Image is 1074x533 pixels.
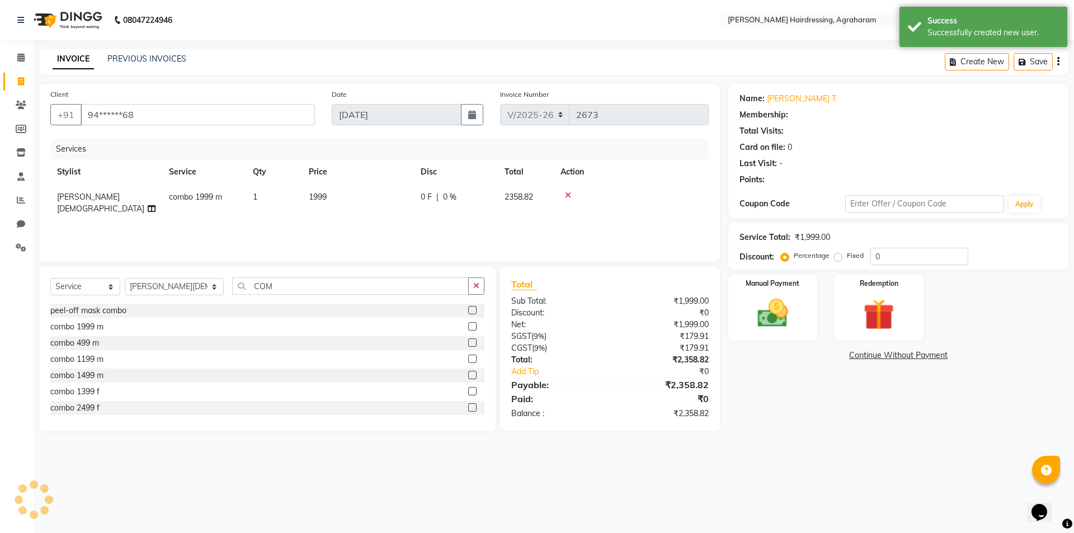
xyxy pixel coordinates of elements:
[610,307,717,319] div: ₹0
[794,251,830,261] label: Percentage
[50,321,103,333] div: combo 1999 m
[945,53,1009,70] button: Create New
[739,158,777,169] div: Last Visit:
[746,279,799,289] label: Manual Payment
[610,331,717,342] div: ₹179.91
[610,354,717,366] div: ₹2,358.82
[332,89,347,100] label: Date
[927,27,1059,39] div: Successfully created new user.
[503,392,610,405] div: Paid:
[628,366,717,378] div: ₹0
[1014,53,1053,70] button: Save
[503,342,610,354] div: ( )
[739,198,845,210] div: Coupon Code
[503,331,610,342] div: ( )
[610,342,717,354] div: ₹179.91
[50,305,126,317] div: peel-off mask combo
[50,337,99,349] div: combo 499 m
[232,277,469,295] input: Search or Scan
[748,295,798,331] img: _cash.svg
[739,174,765,186] div: Points:
[443,191,456,203] span: 0 %
[50,402,100,414] div: combo 2499 f
[511,279,537,290] span: Total
[53,49,94,69] a: INVOICE
[779,158,783,169] div: -
[50,159,162,185] th: Stylist
[847,251,864,261] label: Fixed
[503,378,610,392] div: Payable:
[503,295,610,307] div: Sub Total:
[739,232,790,243] div: Service Total:
[610,319,717,331] div: ₹1,999.00
[845,195,1004,213] input: Enter Offer / Coupon Code
[498,159,554,185] th: Total
[739,93,765,105] div: Name:
[107,54,186,64] a: PREVIOUS INVOICES
[436,191,439,203] span: |
[253,192,257,202] span: 1
[511,331,531,341] span: SGST
[1009,196,1040,213] button: Apply
[610,392,717,405] div: ₹0
[511,343,532,353] span: CGST
[739,141,785,153] div: Card on file:
[534,343,545,352] span: 9%
[302,159,414,185] th: Price
[503,354,610,366] div: Total:
[854,295,904,334] img: _gift.svg
[421,191,432,203] span: 0 F
[81,104,315,125] input: Search by Name/Mobile/Email/Code
[534,332,544,341] span: 9%
[610,378,717,392] div: ₹2,358.82
[610,295,717,307] div: ₹1,999.00
[414,159,498,185] th: Disc
[162,159,246,185] th: Service
[50,353,103,365] div: combo 1199 m
[731,350,1066,361] a: Continue Without Payment
[554,159,709,185] th: Action
[1027,488,1063,522] iframe: chat widget
[503,408,610,419] div: Balance :
[309,192,327,202] span: 1999
[246,159,302,185] th: Qty
[50,370,103,381] div: combo 1499 m
[50,104,82,125] button: +91
[860,279,898,289] label: Redemption
[29,4,105,36] img: logo
[123,4,172,36] b: 08047224946
[795,232,830,243] div: ₹1,999.00
[169,192,222,202] span: combo 1999 m
[50,386,100,398] div: combo 1399 f
[51,139,717,159] div: Services
[503,366,628,378] a: Add Tip
[739,109,788,121] div: Membership:
[610,408,717,419] div: ₹2,358.82
[739,251,774,263] div: Discount:
[503,307,610,319] div: Discount:
[788,141,792,153] div: 0
[927,15,1059,27] div: Success
[500,89,549,100] label: Invoice Number
[505,192,533,202] span: 2358.82
[57,192,144,214] span: [PERSON_NAME][DEMOGRAPHIC_DATA]
[739,125,784,137] div: Total Visits:
[503,319,610,331] div: Net:
[50,89,68,100] label: Client
[767,93,836,105] a: [PERSON_NAME] T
